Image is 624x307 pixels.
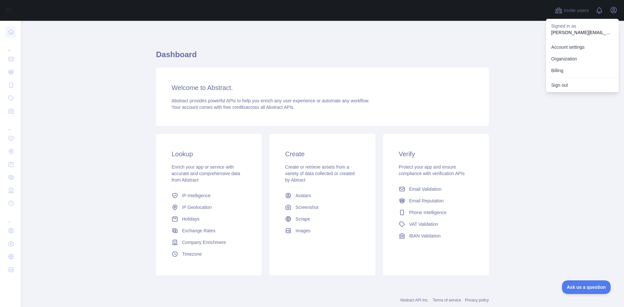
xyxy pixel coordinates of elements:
[564,7,589,14] span: Invite users
[182,204,212,211] span: IP Geolocation
[396,230,476,242] a: IBAN Validation
[282,225,362,237] a: Images
[182,216,200,222] span: Holidays
[169,190,249,201] a: IP Intelligence
[553,5,590,16] button: Invite users
[223,105,246,110] span: free credits
[5,39,16,52] div: ...
[409,233,441,239] span: IBAN Validation
[5,118,16,131] div: ...
[396,207,476,218] a: Phone Intelligence
[400,298,429,302] a: Abstract API Inc.
[182,239,226,246] span: Company Enrichment
[551,23,614,29] p: Signed in as
[551,29,614,36] p: [PERSON_NAME][EMAIL_ADDRESS][DOMAIN_NAME]
[285,164,355,183] span: Create or retrieve assets from a variety of data collected or created by Abtract
[399,164,465,176] span: Protect your app and ensure compliance with verification APIs
[172,83,473,92] h3: Welcome to Abstract.
[169,237,249,248] a: Company Enrichment
[156,49,489,65] h1: Dashboard
[182,192,211,199] span: IP Intelligence
[282,190,362,201] a: Avatars
[282,213,362,225] a: Scrape
[172,105,294,110] span: Your account comes with across all Abstract APIs.
[172,164,240,183] span: Enrich your app or service with accurate and comprehensive data from Abstract
[546,41,619,53] a: Account settings
[285,149,359,159] h3: Create
[169,201,249,213] a: IP Geolocation
[282,201,362,213] a: Screenshot
[169,225,249,237] a: Exchange Rates
[396,195,476,207] a: Email Reputation
[295,204,318,211] span: Screenshot
[546,79,619,91] button: Sign out
[546,53,619,65] a: Organization
[169,213,249,225] a: Holidays
[433,298,461,302] a: Terms of service
[399,149,473,159] h3: Verify
[409,209,447,216] span: Phone Intelligence
[295,227,310,234] span: Images
[546,65,619,76] button: Billing
[295,192,311,199] span: Avatars
[396,183,476,195] a: Email Validation
[5,211,16,224] div: ...
[409,221,438,227] span: VAT Validation
[172,98,370,103] span: Abstract provides powerful APIs to help you enrich any user experience or automate any workflow.
[562,280,611,294] iframe: Toggle Customer Support
[409,186,441,192] span: Email Validation
[169,248,249,260] a: Timezone
[295,216,310,222] span: Scrape
[182,251,202,257] span: Timezone
[409,198,444,204] span: Email Reputation
[182,227,215,234] span: Exchange Rates
[465,298,489,302] a: Privacy policy
[172,149,246,159] h3: Lookup
[396,218,476,230] a: VAT Validation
